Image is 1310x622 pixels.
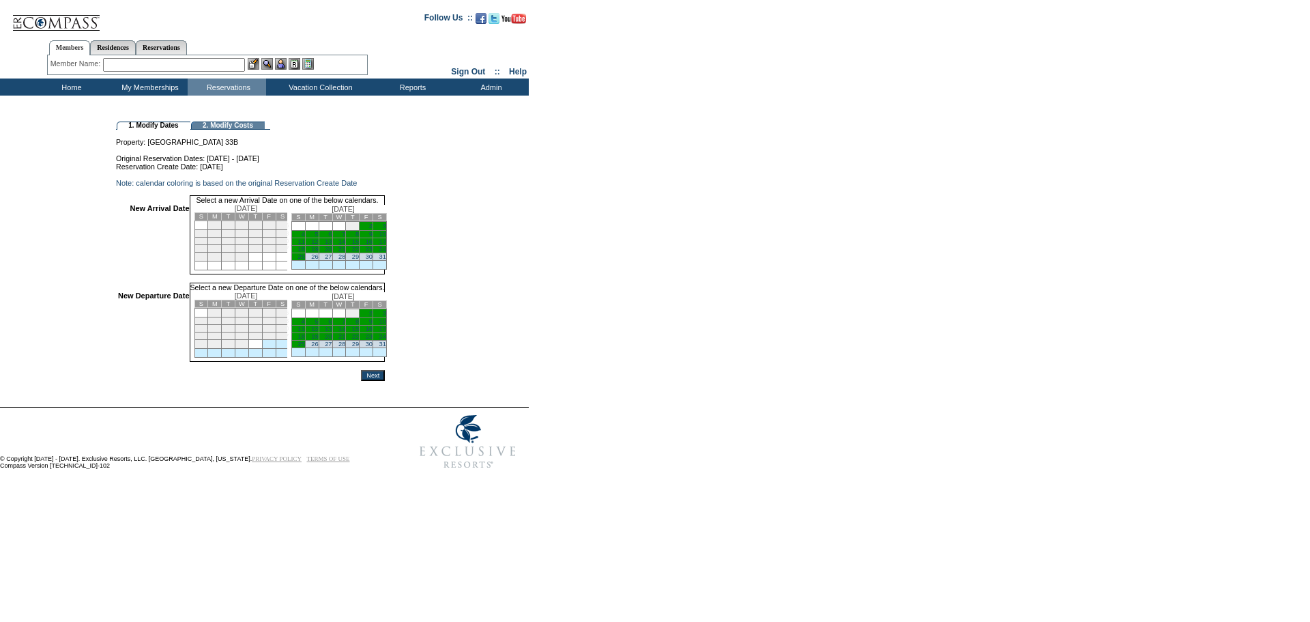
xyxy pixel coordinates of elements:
a: 14 [338,238,345,245]
td: 2 [222,309,235,317]
td: 12 [262,317,276,325]
td: 4 [248,309,262,317]
a: 22 [352,246,359,253]
td: 22 [208,333,222,340]
td: F [360,214,373,221]
td: 3 [235,221,249,230]
td: 13 [276,230,289,238]
td: S [194,213,208,221]
a: 17 [379,326,386,333]
input: Next [361,370,385,381]
a: 4 [302,318,305,325]
a: Members [49,40,91,55]
a: 7 [342,318,345,325]
a: 13 [325,238,332,245]
a: 10 [379,318,386,325]
a: 15 [352,326,359,333]
td: 8 [208,230,222,238]
td: 1 [208,221,222,230]
td: T [248,213,262,221]
a: 25 [297,253,304,260]
td: 26 [262,245,276,253]
td: T [248,300,262,308]
td: S [276,213,289,221]
td: 11 [248,230,262,238]
a: 31 [379,341,386,348]
td: 10 [235,317,249,325]
td: 1. Modify Dates [117,122,190,130]
a: 19 [311,333,318,340]
a: 23 [366,246,373,253]
a: 21 [338,246,345,253]
span: :: [495,67,500,76]
td: 19 [262,238,276,245]
td: T [346,301,360,309]
td: 5 [262,309,276,317]
td: 7 [194,317,208,325]
img: Compass Home [12,3,100,31]
td: 20 [276,238,289,245]
td: M [305,214,319,221]
td: Property: [GEOGRAPHIC_DATA] 33B [116,130,385,146]
img: Impersonate [275,58,287,70]
a: 9 [369,231,373,238]
a: 28 [338,341,345,348]
td: Reservations [188,79,266,96]
a: 10 [379,231,386,238]
td: M [208,213,222,221]
td: F [262,300,276,308]
td: 18 [248,238,262,245]
span: [DATE] [235,292,258,300]
td: 11 [248,317,262,325]
a: Sign Out [451,67,485,76]
td: 8 [208,317,222,325]
td: 2 [222,221,235,230]
td: 1 [208,309,222,317]
td: 12 [262,230,276,238]
span: [DATE] [332,292,355,300]
td: 16 [222,238,235,245]
td: 13 [276,317,289,325]
a: 18 [297,246,304,253]
td: 17 [235,325,249,333]
td: T [319,214,332,221]
a: 6 [328,318,332,325]
td: W [332,301,346,309]
a: Help [509,67,527,76]
a: 23 [366,333,373,340]
td: Select a new Departure Date on one of the below calendars. [190,283,385,292]
td: 16 [222,325,235,333]
a: Follow us on Twitter [489,17,499,25]
td: 18 [248,325,262,333]
td: 29 [208,253,222,261]
td: S [291,214,305,221]
a: 5 [315,318,318,325]
a: 5 [315,231,318,238]
img: View [261,58,273,70]
a: 2 [369,223,373,229]
a: 8 [355,318,359,325]
td: 31 [235,253,249,261]
td: New Departure Date [118,292,190,362]
img: Follow us on Twitter [489,13,499,24]
td: 3 [235,309,249,317]
td: 14 [194,238,208,245]
td: 31 [235,340,249,349]
a: 20 [325,246,332,253]
span: [DATE] [235,204,258,212]
a: Residences [90,40,136,55]
a: 9 [369,318,373,325]
td: F [360,301,373,309]
td: T [346,214,360,221]
td: 4 [248,221,262,230]
img: b_calculator.gif [302,58,314,70]
td: 29 [208,340,222,349]
img: b_edit.gif [248,58,259,70]
td: T [319,301,332,309]
a: 22 [352,333,359,340]
td: 20 [276,325,289,333]
a: 12 [311,238,318,245]
a: 26 [311,253,318,260]
a: 3 [383,310,386,317]
td: 1 [346,309,360,318]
